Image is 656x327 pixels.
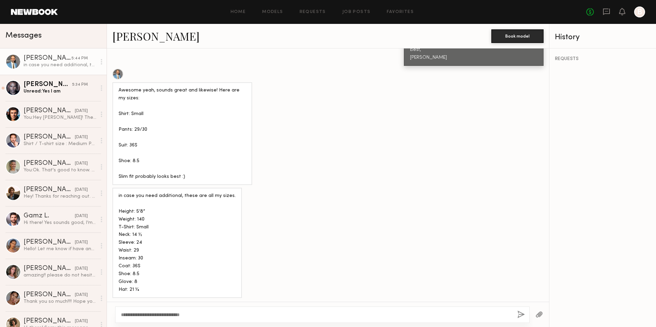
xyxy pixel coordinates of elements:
div: Awesome yeah, sounds great and likewise! Here are my sizes: Shirt: Small Pants: 29/30 Suit: 36S S... [119,87,246,181]
div: Hi there! Yes sounds good, I’m available 10/13 to 10/15, let me know if you have any questions! [24,219,96,226]
a: Job Posts [342,10,371,14]
div: [PERSON_NAME] [24,186,75,193]
a: [PERSON_NAME] [112,29,200,43]
div: [DATE] [75,318,88,325]
div: Hello! Let me know if have any other clients coming up [24,246,96,252]
div: [PERSON_NAME] [24,318,75,325]
div: You: Ok. That's good to know. Let's connect when you get back in town. Have a safe trip! [24,167,96,173]
div: [PERSON_NAME] [24,292,75,298]
div: [PERSON_NAME] [24,108,75,114]
div: [PERSON_NAME] [24,134,75,141]
div: 5:44 PM [71,55,88,62]
div: History [555,33,651,41]
div: in case you need additional, these are all my sizes. Height: 5’8” Weight: 140 T-Shirt: Small Neck... [119,192,236,294]
button: Book model [491,29,544,43]
div: Shirt / T-shirt size : Medium Pants size (waist/inseam) : 31x30 Jacket size: Medium Suit size: 38... [24,141,96,147]
div: amazing!! please do not hesitate to reach out for future projects! you were so great to work with [24,272,96,279]
div: [DATE] [75,134,88,141]
div: [DATE] [75,239,88,246]
div: in case you need additional, these are all my sizes. Height: 5’8” Weight: 140 T-Shirt: Small Neck... [24,62,96,68]
a: Favorites [387,10,414,14]
a: Book model [491,33,544,39]
div: Hey! Thanks for reaching out. Sounds fun. What would be the terms/usage? [24,193,96,200]
div: [PERSON_NAME] [24,55,71,62]
div: [PERSON_NAME] [24,265,75,272]
span: Messages [5,32,42,40]
a: Models [262,10,283,14]
a: Home [231,10,246,14]
div: REQUESTS [555,57,651,61]
div: Thank you so much!!!! Hope you had a great shoot! [24,298,96,305]
div: [DATE] [75,266,88,272]
div: [DATE] [75,108,88,114]
div: Unread: Yes I am [24,88,96,95]
div: You: Hey [PERSON_NAME]! The client would like to know if you’re still available to shoot on eithe... [24,114,96,121]
div: 5:34 PM [72,82,88,88]
div: [DATE] [75,160,88,167]
a: B [634,6,645,17]
div: [PERSON_NAME] [24,239,75,246]
div: [DATE] [75,187,88,193]
div: [PERSON_NAME] [24,81,72,88]
a: Requests [300,10,326,14]
div: [DATE] [75,292,88,298]
div: [PERSON_NAME] [24,160,75,167]
div: Gamz L. [24,213,75,219]
div: [DATE] [75,213,88,219]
